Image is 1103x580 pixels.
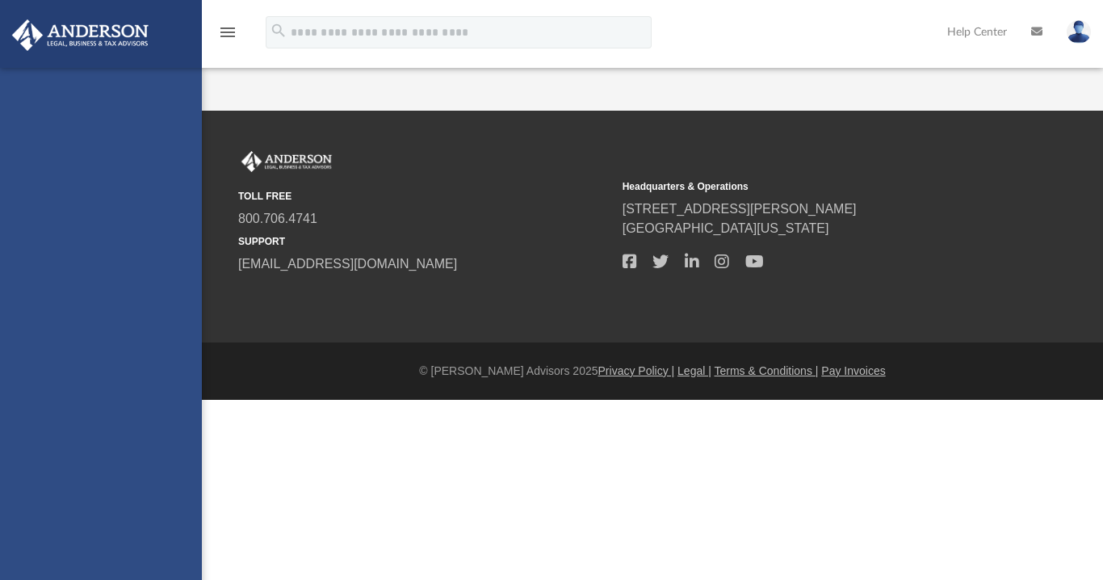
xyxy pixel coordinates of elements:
[238,212,317,225] a: 800.706.4741
[715,364,819,377] a: Terms & Conditions |
[238,189,611,204] small: TOLL FREE
[677,364,711,377] a: Legal |
[623,179,996,194] small: Headquarters & Operations
[238,234,611,249] small: SUPPORT
[218,23,237,42] i: menu
[821,364,885,377] a: Pay Invoices
[598,364,675,377] a: Privacy Policy |
[270,22,287,40] i: search
[623,221,829,235] a: [GEOGRAPHIC_DATA][US_STATE]
[238,257,457,271] a: [EMAIL_ADDRESS][DOMAIN_NAME]
[623,202,857,216] a: [STREET_ADDRESS][PERSON_NAME]
[1067,20,1091,44] img: User Pic
[238,151,335,172] img: Anderson Advisors Platinum Portal
[7,19,153,51] img: Anderson Advisors Platinum Portal
[218,31,237,42] a: menu
[202,363,1103,380] div: © [PERSON_NAME] Advisors 2025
